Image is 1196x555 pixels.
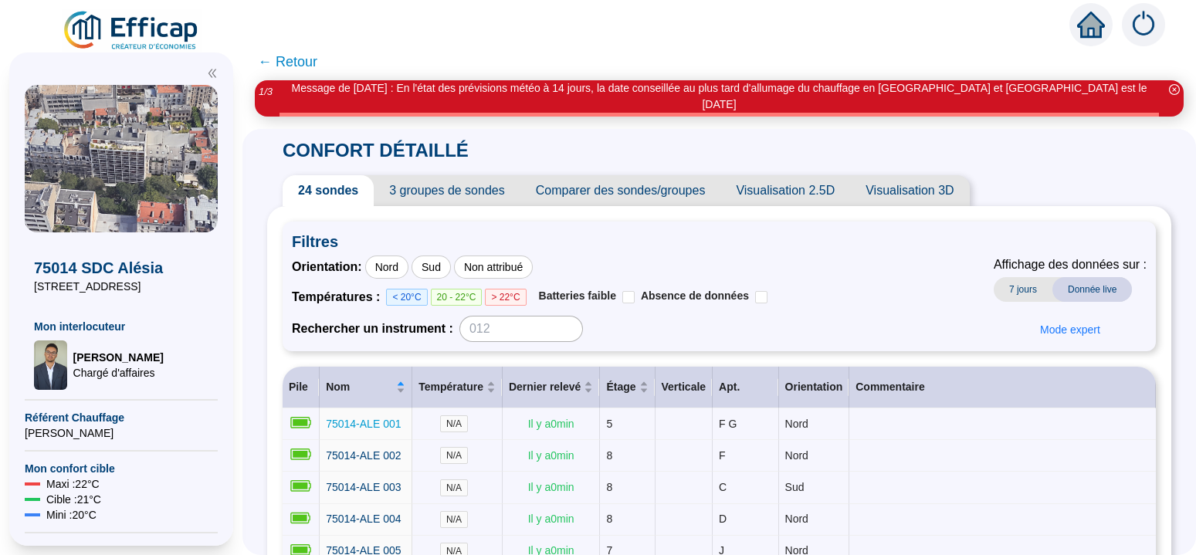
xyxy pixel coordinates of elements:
[326,449,401,462] span: 75014-ALE 002
[326,481,401,493] span: 75014-ALE 003
[719,513,727,525] span: D
[719,418,737,430] span: F G
[528,449,574,462] span: Il y a 0 min
[606,418,612,430] span: 5
[785,418,808,430] span: Nord
[520,175,721,206] span: Comparer des sondes/groupes
[62,9,202,52] img: efficap energie logo
[720,175,850,206] span: Visualisation 2.5D
[292,320,453,338] span: Rechercher un instrument :
[528,513,574,525] span: Il y a 0 min
[1028,317,1113,342] button: Mode expert
[25,410,218,425] span: Référent Chauffage
[46,492,101,507] span: Cible : 21 °C
[283,175,374,206] span: 24 sondes
[606,449,612,462] span: 8
[292,288,386,306] span: Températures :
[719,481,727,493] span: C
[418,379,483,395] span: Température
[259,86,273,97] i: 1 / 3
[25,461,218,476] span: Mon confort cible
[509,379,581,395] span: Dernier relevé
[779,367,850,408] th: Orientation
[258,51,317,73] span: ← Retour
[641,289,749,302] span: Absence de données
[326,448,401,464] a: 75014-ALE 002
[606,481,612,493] span: 8
[539,289,616,302] span: Batteries faible
[374,175,520,206] span: 3 groupes de sondes
[431,289,483,306] span: 20 - 22°C
[25,425,218,441] span: [PERSON_NAME]
[440,511,468,528] span: N/A
[994,277,1052,302] span: 7 jours
[289,381,308,393] span: Pile
[326,418,401,430] span: 75014-ALE 001
[528,481,574,493] span: Il y a 0 min
[528,418,574,430] span: Il y a 0 min
[785,513,808,525] span: Nord
[485,289,526,306] span: > 22°C
[73,365,164,381] span: Chargé d'affaires
[785,449,808,462] span: Nord
[1077,11,1105,39] span: home
[34,340,67,390] img: Chargé d'affaires
[326,479,401,496] a: 75014-ALE 003
[326,511,401,527] a: 75014-ALE 004
[326,513,401,525] span: 75014-ALE 004
[267,140,484,161] span: CONFORT DÉTAILLÉ
[1122,3,1165,46] img: alerts
[713,367,778,408] th: Apt.
[850,175,969,206] span: Visualisation 3D
[365,256,408,279] div: Nord
[412,367,503,408] th: Température
[292,231,1147,252] span: Filtres
[292,258,362,276] span: Orientation :
[849,367,1156,408] th: Commentaire
[326,379,393,395] span: Nom
[719,449,726,462] span: F
[34,319,208,334] span: Mon interlocuteur
[459,316,583,342] input: 012
[994,256,1147,274] span: Affichage des données sur :
[320,367,412,408] th: Nom
[440,447,468,464] span: N/A
[606,513,612,525] span: 8
[326,416,401,432] a: 75014-ALE 001
[1052,277,1132,302] span: Donnée live
[207,68,218,79] span: double-left
[606,379,635,395] span: Étage
[46,476,100,492] span: Maxi : 22 °C
[1169,84,1180,95] span: close-circle
[785,481,805,493] span: Sud
[440,415,468,432] span: N/A
[1040,322,1100,338] span: Mode expert
[34,257,208,279] span: 75014 SDC Alésia
[600,367,655,408] th: Étage
[503,367,600,408] th: Dernier relevé
[440,479,468,496] span: N/A
[46,507,97,523] span: Mini : 20 °C
[656,367,713,408] th: Verticale
[386,289,427,306] span: < 20°C
[454,256,533,279] div: Non attribué
[280,80,1159,113] div: Message de [DATE] : En l'état des prévisions météo à 14 jours, la date conseillée au plus tard d'...
[73,350,164,365] span: [PERSON_NAME]
[34,279,208,294] span: [STREET_ADDRESS]
[412,256,451,279] div: Sud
